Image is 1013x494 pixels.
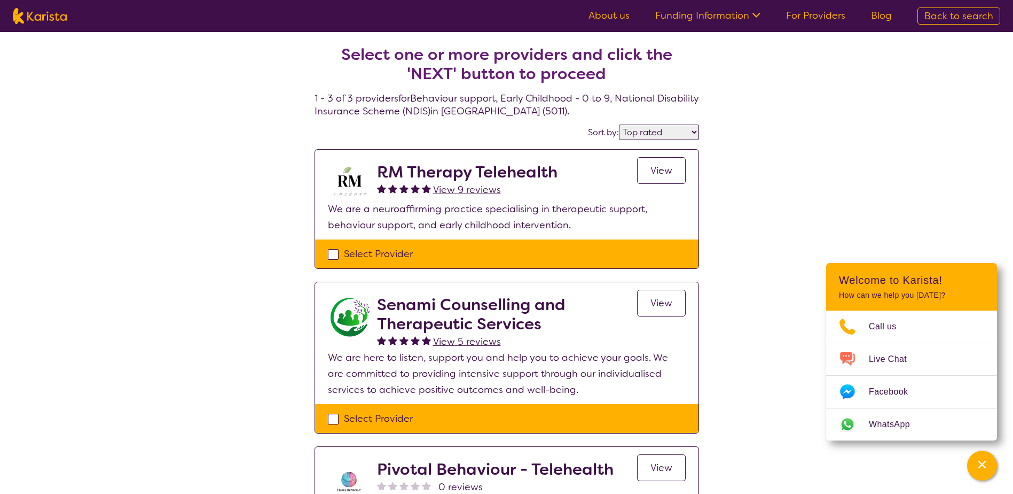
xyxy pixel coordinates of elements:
[869,319,909,335] span: Call us
[328,163,371,201] img: b3hjthhf71fnbidirs13.png
[588,9,630,22] a: About us
[871,9,892,22] a: Blog
[328,201,686,233] p: We are a neuroaffirming practice specialising in therapeutic support, behaviour support, and earl...
[839,291,984,300] p: How can we help you [DATE]?
[924,10,993,22] span: Back to search
[650,164,672,177] span: View
[411,336,420,345] img: fullstar
[399,184,409,193] img: fullstar
[388,184,397,193] img: fullstar
[399,481,409,490] img: nonereviewstar
[786,9,845,22] a: For Providers
[839,274,984,287] h2: Welcome to Karista!
[967,451,997,481] button: Channel Menu
[422,336,431,345] img: fullstar
[433,182,501,198] a: View 9 reviews
[328,295,371,338] img: r7dlggcrx4wwrwpgprcg.jpg
[377,481,386,490] img: nonereviewstar
[377,163,557,182] h2: RM Therapy Telehealth
[377,295,637,334] h2: Senami Counselling and Therapeutic Services
[315,19,699,118] h4: 1 - 3 of 3 providers for Behaviour support , Early Childhood - 0 to 9 , National Disability Insur...
[327,45,686,83] h2: Select one or more providers and click the 'NEXT' button to proceed
[377,336,386,345] img: fullstar
[433,334,501,350] a: View 5 reviews
[650,297,672,310] span: View
[13,8,67,24] img: Karista logo
[422,184,431,193] img: fullstar
[388,481,397,490] img: nonereviewstar
[388,336,397,345] img: fullstar
[869,384,921,400] span: Facebook
[869,351,920,367] span: Live Chat
[377,184,386,193] img: fullstar
[588,127,619,138] label: Sort by:
[650,461,672,474] span: View
[826,408,997,441] a: Web link opens in a new tab.
[917,7,1000,25] a: Back to search
[411,481,420,490] img: nonereviewstar
[433,183,501,196] span: View 9 reviews
[637,157,686,184] a: View
[637,290,686,317] a: View
[826,311,997,441] ul: Choose channel
[399,336,409,345] img: fullstar
[433,335,501,348] span: View 5 reviews
[869,416,923,433] span: WhatsApp
[377,460,614,479] h2: Pivotal Behaviour - Telehealth
[655,9,760,22] a: Funding Information
[411,184,420,193] img: fullstar
[422,481,431,490] img: nonereviewstar
[826,263,997,441] div: Channel Menu
[328,350,686,398] p: We are here to listen, support you and help you to achieve your goals. We are committed to provid...
[637,454,686,481] a: View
